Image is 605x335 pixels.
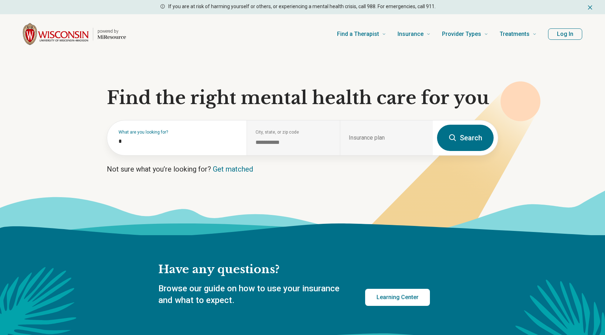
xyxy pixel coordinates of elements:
a: Get matched [213,165,253,173]
a: Find a Therapist [337,20,386,48]
button: Log In [548,28,582,40]
h1: Find the right mental health care for you [107,87,498,109]
a: Home page [23,23,126,45]
a: Provider Types [442,20,488,48]
p: Not sure what you’re looking for? [107,164,498,174]
span: Find a Therapist [337,29,379,39]
span: Provider Types [442,29,481,39]
a: Learning Center [365,289,430,306]
button: Search [437,125,494,151]
span: Insurance [398,29,423,39]
a: Insurance [398,20,431,48]
p: Browse our guide on how to use your insurance and what to expect. [158,283,348,307]
button: Dismiss [586,3,594,11]
h2: Have any questions? [158,262,430,277]
span: Treatments [500,29,530,39]
p: If you are at risk of harming yourself or others, or experiencing a mental health crisis, call 98... [168,3,436,10]
label: What are you looking for? [119,130,238,134]
p: powered by [98,28,126,34]
a: Treatments [500,20,537,48]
